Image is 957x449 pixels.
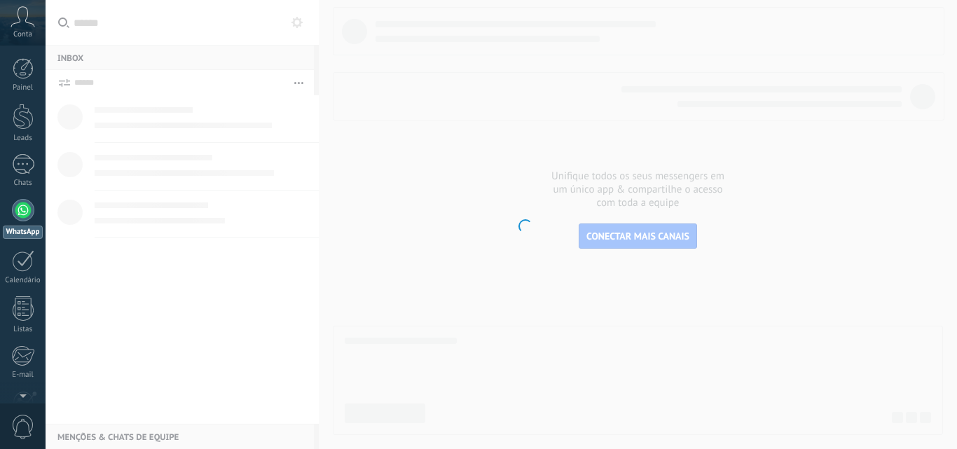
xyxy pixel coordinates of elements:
span: Conta [13,30,32,39]
div: Chats [3,179,43,188]
div: E-mail [3,371,43,380]
div: Leads [3,134,43,143]
div: Calendário [3,276,43,285]
div: Listas [3,325,43,334]
div: Painel [3,83,43,92]
div: WhatsApp [3,226,43,239]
